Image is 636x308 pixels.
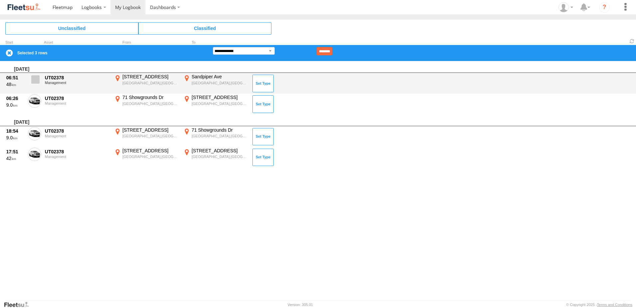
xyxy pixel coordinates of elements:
[113,74,180,93] label: Click to View Event Location
[192,127,248,133] div: 71 Showgrounds Dr
[44,41,110,44] div: Asset
[138,22,271,34] span: Click to view Classified Trips
[252,75,274,92] button: Click to Set
[6,155,24,161] div: 42
[45,81,109,85] div: Management
[192,148,248,154] div: [STREET_ADDRESS]
[45,101,109,105] div: Management
[5,49,13,57] label: Clear Selection
[45,149,109,155] div: UT02378
[7,3,41,12] img: fleetsu-logo-horizontal.svg
[45,134,109,138] div: Management
[192,81,248,85] div: [GEOGRAPHIC_DATA],[GEOGRAPHIC_DATA]
[192,74,248,80] div: Sandpiper Ave
[45,155,109,159] div: Management
[4,301,34,308] a: Visit our Website
[566,303,632,307] div: © Copyright 2025 -
[252,95,274,113] button: Click to Set
[6,102,24,108] div: 9.0
[252,149,274,166] button: Click to Set
[45,95,109,101] div: UT02378
[288,303,313,307] div: Version: 305.01
[6,128,24,134] div: 18:54
[122,81,179,85] div: [GEOGRAPHIC_DATA],[GEOGRAPHIC_DATA]
[45,75,109,81] div: UT02378
[5,41,25,44] div: Click to Sort
[122,134,179,138] div: [GEOGRAPHIC_DATA],[GEOGRAPHIC_DATA]
[6,75,24,81] div: 06:51
[192,101,248,106] div: [GEOGRAPHIC_DATA],[GEOGRAPHIC_DATA]
[5,22,138,34] span: Click to view Unclassified Trips
[182,94,249,114] label: Click to View Event Location
[182,74,249,93] label: Click to View Event Location
[122,148,179,154] div: [STREET_ADDRESS]
[6,95,24,101] div: 06:26
[6,81,24,87] div: 48
[182,148,249,167] label: Click to View Event Location
[252,128,274,145] button: Click to Set
[6,135,24,141] div: 9.0
[122,101,179,106] div: [GEOGRAPHIC_DATA],[GEOGRAPHIC_DATA]
[113,127,180,146] label: Click to View Event Location
[597,303,632,307] a: Terms and Conditions
[599,2,610,13] i: ?
[122,94,179,100] div: 71 Showgrounds Dr
[192,94,248,100] div: [STREET_ADDRESS]
[556,2,575,12] div: Scott Hughes
[113,41,180,44] div: From
[113,94,180,114] label: Click to View Event Location
[628,38,636,44] span: Refresh
[6,149,24,155] div: 17:51
[192,154,248,159] div: [GEOGRAPHIC_DATA],[GEOGRAPHIC_DATA]
[122,74,179,80] div: [STREET_ADDRESS]
[122,127,179,133] div: [STREET_ADDRESS]
[45,128,109,134] div: UT02378
[182,41,249,44] div: To
[122,154,179,159] div: [GEOGRAPHIC_DATA],[GEOGRAPHIC_DATA]
[113,148,180,167] label: Click to View Event Location
[192,134,248,138] div: [GEOGRAPHIC_DATA],[GEOGRAPHIC_DATA]
[182,127,249,146] label: Click to View Event Location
